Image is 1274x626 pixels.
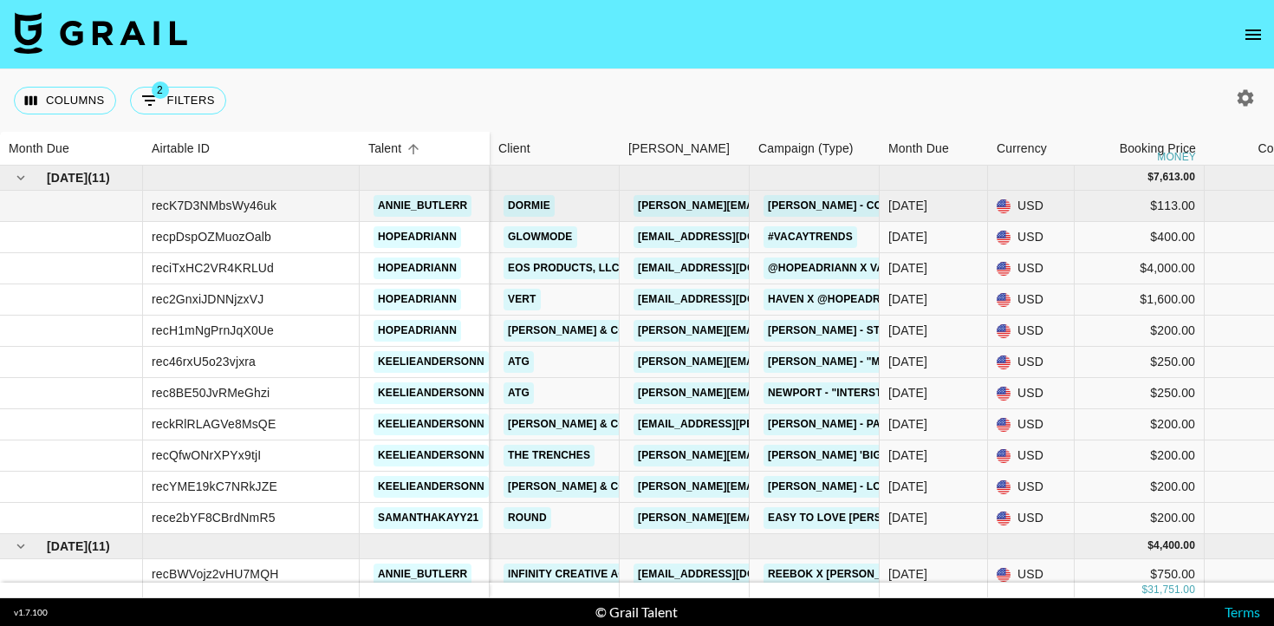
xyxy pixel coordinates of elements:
[504,351,534,373] a: ATG
[152,322,274,339] div: recH1mNgPrnJqX0Ue
[888,415,927,433] div: Jun '25
[152,197,276,214] div: recK7D3NMbsWy46uk
[988,253,1075,284] div: USD
[634,351,916,373] a: [PERSON_NAME][EMAIL_ADDRESS][DOMAIN_NAME]
[888,290,927,308] div: Jun '25
[14,87,116,114] button: Select columns
[88,538,110,555] span: ( 11 )
[634,564,828,585] a: [EMAIL_ADDRESS][DOMAIN_NAME]
[634,507,916,529] a: [PERSON_NAME][EMAIL_ADDRESS][DOMAIN_NAME]
[888,565,927,583] div: Jul '25
[988,347,1075,378] div: USD
[988,316,1075,347] div: USD
[152,228,271,245] div: recpDspOZMuozOalb
[152,259,274,277] div: reciTxHC2VR4KRLUd
[764,414,934,435] a: [PERSON_NAME] - Party Girl
[1075,440,1205,472] div: $200.00
[374,195,471,217] a: annie_butlerr
[504,507,551,529] a: Round
[360,132,490,166] div: Talent
[1075,253,1205,284] div: $4,000.00
[1075,409,1205,440] div: $200.00
[888,132,949,166] div: Month Due
[988,191,1075,222] div: USD
[152,290,263,308] div: rec2GnxiJDNNjzxVJ
[988,222,1075,253] div: USD
[504,564,660,585] a: Infinity Creative Agency
[152,384,270,401] div: rec8BE50JvRMeGhzi
[634,195,916,217] a: [PERSON_NAME][EMAIL_ADDRESS][DOMAIN_NAME]
[888,322,927,339] div: Jun '25
[374,351,489,373] a: keelieandersonn
[152,447,261,464] div: recQfwONrXPYx9tjI
[1075,222,1205,253] div: $400.00
[14,607,48,618] div: v 1.7.100
[1225,603,1260,620] a: Terms
[374,320,461,342] a: hopeadriann
[634,476,1005,498] a: [PERSON_NAME][EMAIL_ADDRESS][PERSON_NAME][DOMAIN_NAME]
[1075,284,1205,316] div: $1,600.00
[1147,170,1154,185] div: $
[634,445,916,466] a: [PERSON_NAME][EMAIL_ADDRESS][DOMAIN_NAME]
[47,169,88,186] span: [DATE]
[764,258,983,279] a: @hopeadriann x Vanilla Cashmere
[628,132,730,166] div: [PERSON_NAME]
[764,351,986,373] a: [PERSON_NAME] - "married in a year"
[764,445,913,466] a: [PERSON_NAME] 'Big Sky'
[595,603,678,621] div: © Grail Talent
[152,415,276,433] div: reckRlRLAGVe8MsQE
[750,132,880,166] div: Campaign (Type)
[764,226,857,248] a: #VacayTrends
[1157,152,1196,162] div: money
[988,378,1075,409] div: USD
[764,476,972,498] a: [PERSON_NAME] - Love of My Night
[152,353,256,370] div: rec46rxU5o23vjxra
[490,132,620,166] div: Client
[374,414,489,435] a: keelieandersonn
[634,258,828,279] a: [EMAIL_ADDRESS][DOMAIN_NAME]
[1075,191,1205,222] div: $113.00
[374,258,461,279] a: hopeadriann
[1154,538,1195,553] div: 4,400.00
[9,534,33,558] button: hide children
[634,226,828,248] a: [EMAIL_ADDRESS][DOMAIN_NAME]
[504,320,654,342] a: [PERSON_NAME] & Co LLC
[634,320,1005,342] a: [PERSON_NAME][EMAIL_ADDRESS][PERSON_NAME][DOMAIN_NAME]
[374,507,483,529] a: samanthakayy21
[1154,170,1195,185] div: 7,613.00
[1075,503,1205,534] div: $200.00
[764,289,911,310] a: Haven x @hopeadriann
[888,384,927,401] div: Jun '25
[764,564,920,585] a: Reebok x [PERSON_NAME]
[374,445,489,466] a: keelieandersonn
[152,478,277,495] div: recYME19kC7NRkJZE
[1147,538,1154,553] div: $
[997,132,1047,166] div: Currency
[1075,378,1205,409] div: $250.00
[988,409,1075,440] div: USD
[504,258,624,279] a: EOS Products, LLC
[374,476,489,498] a: keelieandersonn
[888,197,927,214] div: Jun '25
[888,259,927,277] div: Jun '25
[143,132,360,166] div: Airtable ID
[368,132,401,166] div: Talent
[504,414,654,435] a: [PERSON_NAME] & Co LLC
[1141,583,1147,597] div: $
[152,132,210,166] div: Airtable ID
[374,564,471,585] a: annie_butlerr
[758,132,854,166] div: Campaign (Type)
[888,353,927,370] div: Jun '25
[620,132,750,166] div: Booker
[988,472,1075,503] div: USD
[1075,472,1205,503] div: $200.00
[880,132,988,166] div: Month Due
[1147,583,1195,597] div: 31,751.00
[152,509,276,526] div: rece2bYF8CBrdNmR5
[504,445,595,466] a: The Trenches
[1120,132,1196,166] div: Booking Price
[504,226,577,248] a: GLOWMODE
[14,12,187,54] img: Grail Talent
[1236,17,1271,52] button: open drawer
[504,382,534,404] a: ATG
